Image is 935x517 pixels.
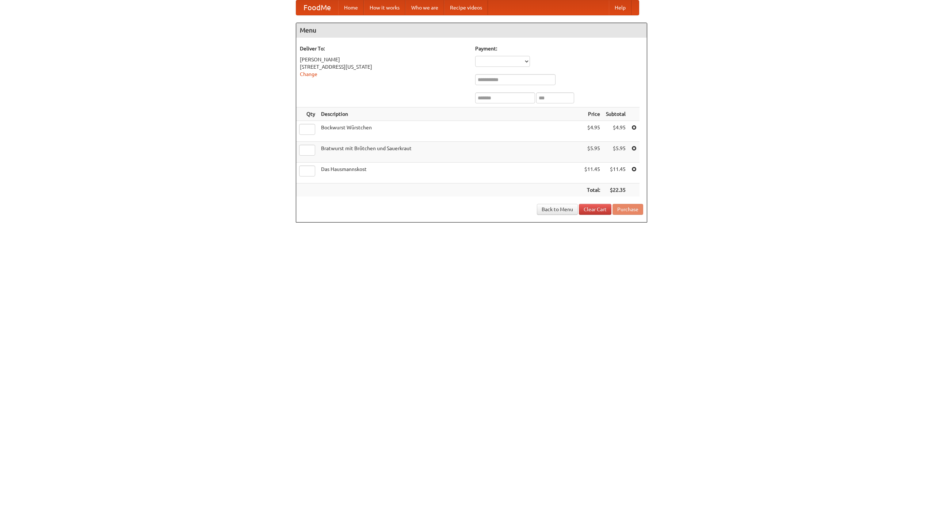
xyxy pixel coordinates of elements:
[300,56,468,63] div: [PERSON_NAME]
[318,107,581,121] th: Description
[318,142,581,163] td: Bratwurst mit Brötchen und Sauerkraut
[364,0,405,15] a: How it works
[603,142,629,163] td: $5.95
[581,183,603,197] th: Total:
[300,71,317,77] a: Change
[579,204,611,215] a: Clear Cart
[603,183,629,197] th: $22.35
[444,0,488,15] a: Recipe videos
[537,204,578,215] a: Back to Menu
[296,23,647,38] h4: Menu
[300,45,468,52] h5: Deliver To:
[609,0,631,15] a: Help
[603,107,629,121] th: Subtotal
[296,0,338,15] a: FoodMe
[581,163,603,183] td: $11.45
[300,63,468,71] div: [STREET_ADDRESS][US_STATE]
[581,142,603,163] td: $5.95
[612,204,643,215] button: Purchase
[581,121,603,142] td: $4.95
[603,163,629,183] td: $11.45
[405,0,444,15] a: Who we are
[318,163,581,183] td: Das Hausmannskost
[603,121,629,142] td: $4.95
[318,121,581,142] td: Bockwurst Würstchen
[296,107,318,121] th: Qty
[475,45,643,52] h5: Payment:
[338,0,364,15] a: Home
[581,107,603,121] th: Price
